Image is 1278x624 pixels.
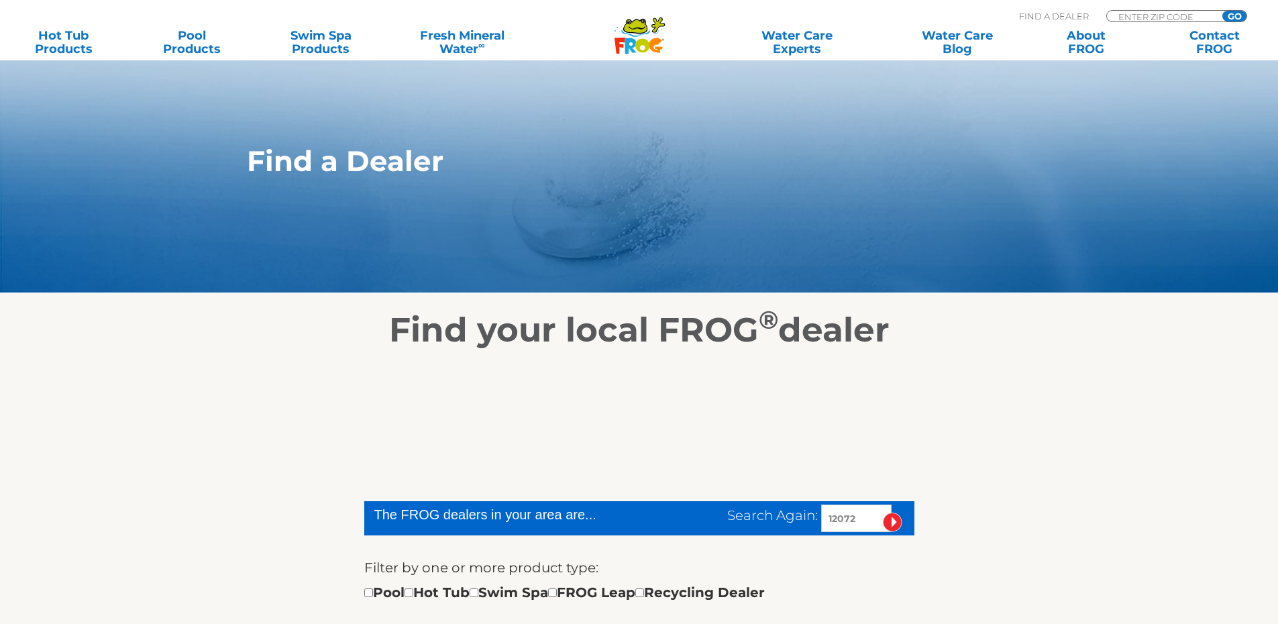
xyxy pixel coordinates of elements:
div: The FROG dealers in your area are... [374,505,645,525]
h2: Find your local FROG dealer [227,310,1052,350]
input: GO [1222,11,1246,21]
sup: ∞ [478,40,485,50]
a: Fresh MineralWater∞ [399,29,525,56]
a: ContactFROG [1165,29,1265,56]
sup: ® [759,305,778,335]
a: Water CareBlog [907,29,1007,56]
label: Filter by one or more product type: [364,557,598,578]
a: Hot TubProducts [13,29,113,56]
a: AboutFROG [1036,29,1136,56]
a: Swim SpaProducts [271,29,371,56]
div: Pool Hot Tub Swim Spa FROG Leap Recycling Dealer [364,582,765,603]
h1: Find a Dealer [247,145,969,177]
a: PoolProducts [142,29,242,56]
input: Submit [883,513,902,532]
input: Zip Code Form [1117,11,1208,22]
p: Find A Dealer [1019,10,1089,22]
a: Water CareExperts [716,29,878,56]
span: Search Again: [727,507,818,523]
